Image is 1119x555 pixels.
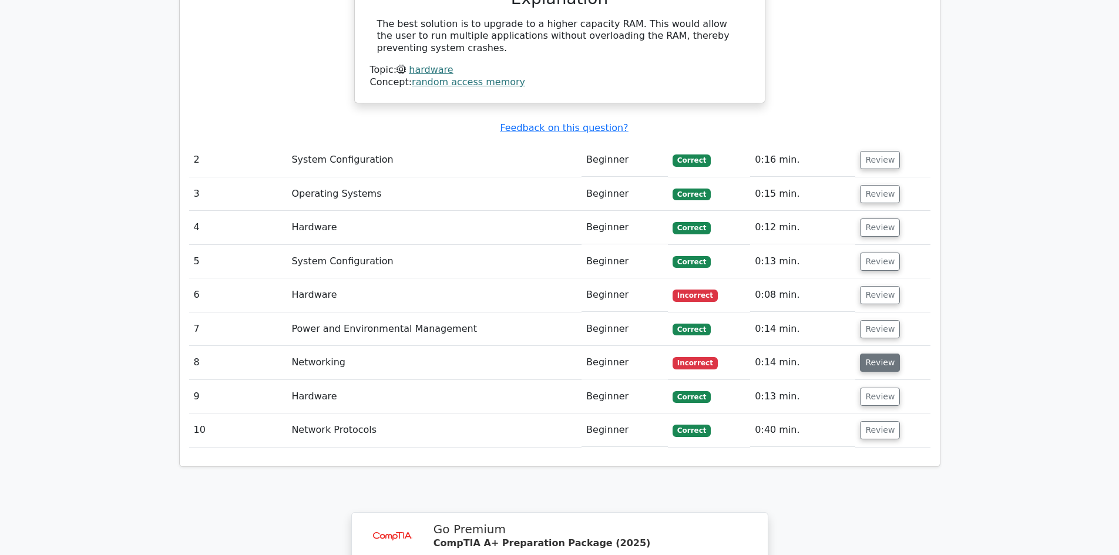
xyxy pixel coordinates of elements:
td: 7 [189,312,287,346]
button: Review [860,421,900,439]
td: Beginner [582,380,668,413]
td: 0:14 min. [750,312,855,346]
td: System Configuration [287,143,582,177]
td: Beginner [582,346,668,379]
td: 6 [189,278,287,312]
span: Correct [673,256,711,268]
td: 0:08 min. [750,278,855,312]
td: 0:13 min. [750,245,855,278]
button: Review [860,218,900,237]
span: Correct [673,189,711,200]
span: Incorrect [673,290,718,301]
button: Review [860,388,900,406]
td: Power and Environmental Management [287,312,582,346]
td: 0:14 min. [750,346,855,379]
td: 0:40 min. [750,413,855,447]
td: Hardware [287,278,582,312]
td: Beginner [582,177,668,211]
td: Beginner [582,143,668,177]
button: Review [860,320,900,338]
div: Topic: [370,64,750,76]
a: hardware [409,64,453,75]
div: Concept: [370,76,750,89]
td: Hardware [287,211,582,244]
td: Hardware [287,380,582,413]
span: Correct [673,391,711,403]
td: Beginner [582,245,668,278]
button: Review [860,253,900,271]
span: Correct [673,222,711,234]
span: Correct [673,425,711,436]
td: Network Protocols [287,413,582,447]
td: Beginner [582,211,668,244]
button: Review [860,151,900,169]
span: Correct [673,154,711,166]
td: 0:12 min. [750,211,855,244]
td: 5 [189,245,287,278]
td: Beginner [582,413,668,447]
td: System Configuration [287,245,582,278]
span: Incorrect [673,357,718,369]
td: 4 [189,211,287,244]
td: 2 [189,143,287,177]
a: random access memory [412,76,525,88]
td: 9 [189,380,287,413]
a: Feedback on this question? [500,122,628,133]
td: 0:13 min. [750,380,855,413]
button: Review [860,185,900,203]
td: 8 [189,346,287,379]
div: The best solution is to upgrade to a higher capacity RAM. This would allow the user to run multip... [377,18,742,55]
td: Networking [287,346,582,379]
td: Operating Systems [287,177,582,211]
span: Correct [673,324,711,335]
td: 10 [189,413,287,447]
button: Review [860,286,900,304]
td: 3 [189,177,287,211]
td: Beginner [582,278,668,312]
td: Beginner [582,312,668,346]
td: 0:15 min. [750,177,855,211]
td: 0:16 min. [750,143,855,177]
button: Review [860,354,900,372]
